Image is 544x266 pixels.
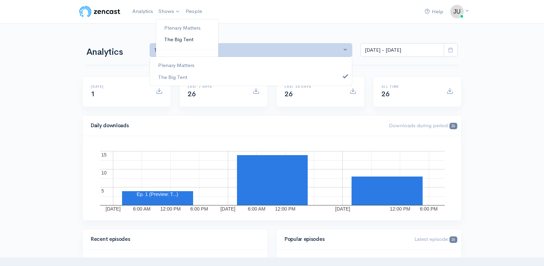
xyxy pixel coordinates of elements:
span: 26 [381,90,389,98]
span: Plenary Matters [158,62,194,69]
span: Latest episode: [414,236,457,242]
a: Help [422,4,446,19]
span: 26 [449,236,457,243]
text: Ep. 1 (Preview: T...) [137,192,178,197]
a: People [183,4,205,19]
a: Plenary Matters [156,22,218,34]
a: Add a new show [156,54,218,66]
h1: Analytics [86,47,141,57]
span: The Big Tent [158,73,187,81]
a: Shows [156,4,183,19]
text: 6:00 AM [133,206,150,212]
h4: Recent episodes [91,236,255,242]
div: The Big Tent [154,46,342,54]
text: [DATE] [106,206,121,212]
a: Analytics [130,4,156,19]
span: Downloads during period: [389,122,457,129]
text: 12:00 PM [275,206,295,212]
text: [DATE] [335,206,350,212]
img: ZenCast Logo [78,5,121,18]
svg: A chart. [91,144,454,212]
input: analytics date range selector [360,43,444,57]
button: The Big Tent [150,43,352,57]
h6: Last 7 days [188,85,244,88]
a: The Big Tent [156,34,218,46]
text: 5 [101,188,104,194]
ul: Shows [156,19,219,69]
span: 26 [188,90,195,98]
text: 10 [101,170,107,176]
text: 6:00 AM [248,206,265,212]
span: 26 [449,123,457,129]
h4: Popular episodes [285,236,406,242]
text: 12:00 PM [390,206,410,212]
h6: Last 30 days [285,85,341,88]
text: 12:00 PM [160,206,181,212]
text: 6:00 PM [190,206,208,212]
span: 1 [91,90,95,98]
h4: Daily downloads [91,123,381,129]
text: 6:00 PM [420,206,438,212]
text: 15 [101,152,107,157]
img: ... [450,5,464,18]
h6: All time [381,85,438,88]
text: [DATE] [220,206,235,212]
h6: [DATE] [91,85,148,88]
span: 26 [285,90,292,98]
